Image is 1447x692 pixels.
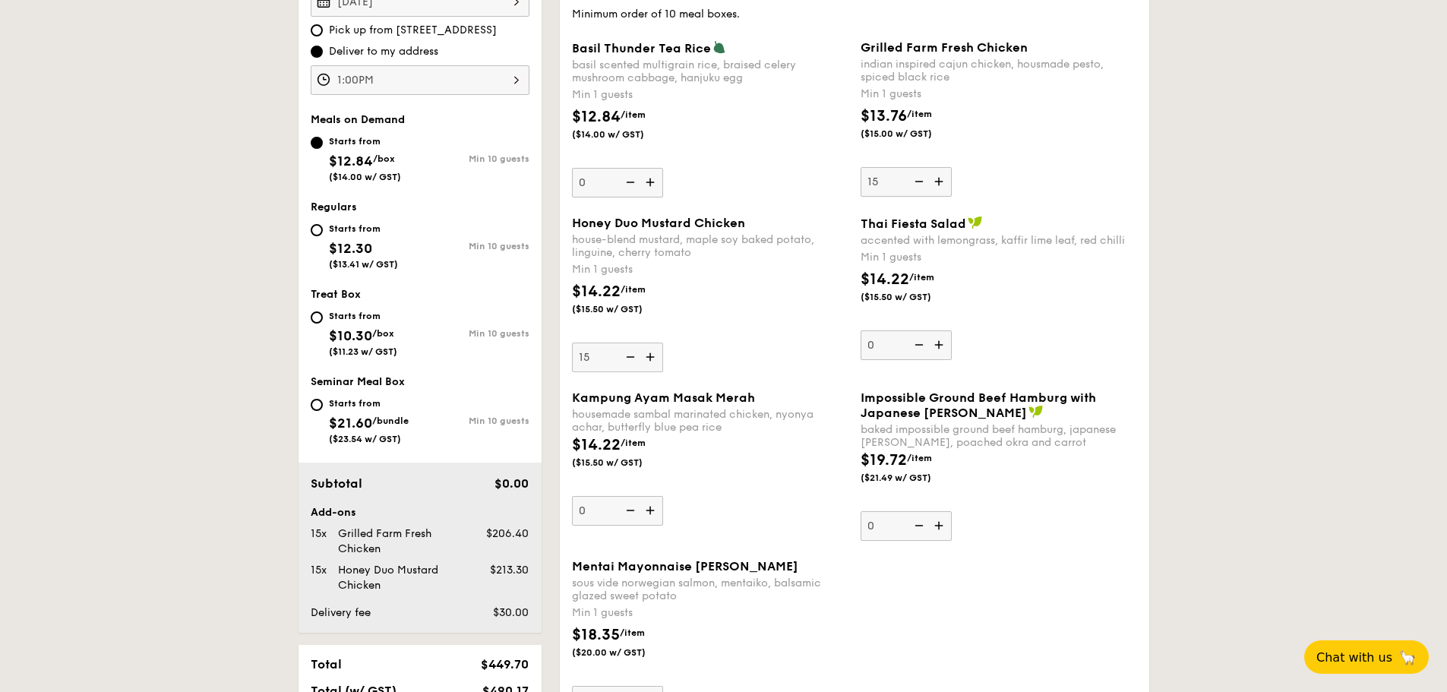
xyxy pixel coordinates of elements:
img: icon-add.58712e84.svg [640,168,663,197]
span: /item [909,272,934,283]
span: $206.40 [486,527,529,540]
input: Basil Thunder Tea Ricebasil scented multigrain rice, braised celery mushroom cabbage, hanjuku egg... [572,168,663,197]
div: Min 10 guests [420,241,529,251]
span: Meals on Demand [311,113,405,126]
span: $12.30 [329,240,372,257]
span: $19.72 [861,451,907,469]
span: ($14.00 w/ GST) [572,128,675,141]
div: Grilled Farm Fresh Chicken [332,526,470,557]
span: Subtotal [311,476,362,491]
img: icon-vegan.f8ff3823.svg [1028,405,1044,419]
img: icon-add.58712e84.svg [929,167,952,196]
div: Min 10 guests [420,153,529,164]
span: ($23.54 w/ GST) [329,434,401,444]
input: Impossible Ground Beef Hamburg with Japanese [PERSON_NAME]baked impossible ground beef hamburg, j... [861,511,952,541]
input: Starts from$12.30($13.41 w/ GST)Min 10 guests [311,224,323,236]
div: sous vide norwegian salmon, mentaiko, balsamic glazed sweet potato [572,577,848,602]
span: Treat Box [311,288,361,301]
div: 15x [305,526,332,542]
div: Min 1 guests [572,262,848,277]
span: /item [907,109,932,119]
input: Thai Fiesta Saladaccented with lemongrass, kaffir lime leaf, red chilliMin 1 guests$14.22/item($1... [861,330,952,360]
input: Starts from$21.60/bundle($23.54 w/ GST)Min 10 guests [311,399,323,411]
span: 🦙 [1398,649,1417,666]
span: ($15.50 w/ GST) [572,303,675,315]
span: /item [621,109,646,120]
span: Mentai Mayonnaise [PERSON_NAME] [572,559,798,574]
span: Delivery fee [311,606,371,619]
div: basil scented multigrain rice, braised celery mushroom cabbage, hanjuku egg [572,58,848,84]
img: icon-add.58712e84.svg [640,343,663,371]
span: Seminar Meal Box [311,375,405,388]
span: ($20.00 w/ GST) [572,646,675,659]
span: $449.70 [481,657,529,671]
span: $30.00 [493,606,529,619]
span: Kampung Ayam Masak Merah [572,390,755,405]
span: Grilled Farm Fresh Chicken [861,40,1028,55]
div: Min 1 guests [572,87,848,103]
div: Honey Duo Mustard Chicken [332,563,470,593]
span: Honey Duo Mustard Chicken [572,216,745,230]
span: ($15.50 w/ GST) [861,291,964,303]
div: Min 10 guests [420,328,529,339]
span: $213.30 [490,564,529,577]
span: $21.60 [329,415,372,431]
div: baked impossible ground beef hamburg, japanese [PERSON_NAME], poached okra and carrot [861,423,1137,449]
input: Pick up from [STREET_ADDRESS] [311,24,323,36]
div: Starts from [329,397,409,409]
span: $0.00 [494,476,529,491]
span: $12.84 [572,108,621,126]
input: Starts from$12.84/box($14.00 w/ GST)Min 10 guests [311,137,323,149]
div: housemade sambal marinated chicken, nyonya achar, butterfly blue pea rice [572,408,848,434]
span: Regulars [311,201,357,213]
input: Starts from$10.30/box($11.23 w/ GST)Min 10 guests [311,311,323,324]
span: ($13.41 w/ GST) [329,259,398,270]
span: ($14.00 w/ GST) [329,172,401,182]
input: Kampung Ayam Masak Merahhousemade sambal marinated chicken, nyonya achar, butterfly blue pea rice... [572,496,663,526]
span: /box [373,153,395,164]
span: Total [311,657,342,671]
div: Starts from [329,223,398,235]
input: Deliver to my address [311,46,323,58]
span: /bundle [372,416,409,426]
img: icon-reduce.1d2dbef1.svg [618,496,640,525]
div: Min 10 guests [420,416,529,426]
span: Deliver to my address [329,44,438,59]
span: ($15.00 w/ GST) [861,128,964,140]
img: icon-reduce.1d2dbef1.svg [618,168,640,197]
img: icon-reduce.1d2dbef1.svg [618,343,640,371]
img: icon-reduce.1d2dbef1.svg [906,511,929,540]
span: ($11.23 w/ GST) [329,346,397,357]
span: Chat with us [1316,650,1392,665]
input: Honey Duo Mustard Chickenhouse-blend mustard, maple soy baked potato, linguine, cherry tomatoMin ... [572,343,663,372]
span: $14.22 [861,270,909,289]
span: $10.30 [329,327,372,344]
div: Add-ons [311,505,529,520]
span: ($21.49 w/ GST) [861,472,964,484]
span: Basil Thunder Tea Rice [572,41,711,55]
img: icon-add.58712e84.svg [929,330,952,359]
span: /item [620,627,645,638]
img: icon-add.58712e84.svg [640,496,663,525]
div: Min 1 guests [572,605,848,621]
div: indian inspired cajun chicken, housmade pesto, spiced black rice [861,58,1137,84]
div: house-blend mustard, maple soy baked potato, linguine, cherry tomato [572,233,848,259]
span: $14.22 [572,436,621,454]
span: /box [372,328,394,339]
span: /item [621,284,646,295]
button: Chat with us🦙 [1304,640,1429,674]
span: Pick up from [STREET_ADDRESS] [329,23,497,38]
span: $18.35 [572,626,620,644]
span: $12.84 [329,153,373,169]
span: $13.76 [861,107,907,125]
span: ($15.50 w/ GST) [572,457,675,469]
img: icon-reduce.1d2dbef1.svg [906,167,929,196]
span: Thai Fiesta Salad [861,216,966,231]
span: /item [907,453,932,463]
div: accented with lemongrass, kaffir lime leaf, red chilli [861,234,1137,247]
div: Min 1 guests [861,87,1137,102]
span: /item [621,438,646,448]
input: Grilled Farm Fresh Chickenindian inspired cajun chicken, housmade pesto, spiced black riceMin 1 g... [861,167,952,197]
img: icon-vegetarian.fe4039eb.svg [712,40,726,54]
span: $14.22 [572,283,621,301]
